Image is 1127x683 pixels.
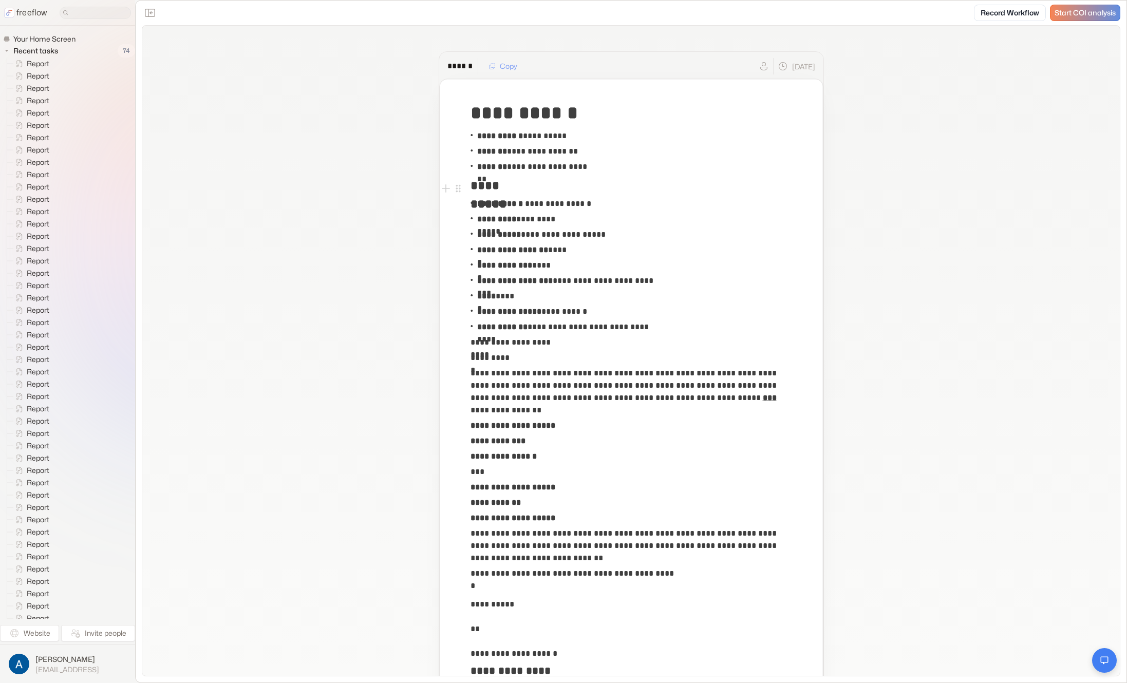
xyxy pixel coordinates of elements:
a: freeflow [4,7,47,19]
a: Your Home Screen [3,34,80,44]
a: Report [7,131,53,144]
span: Report [25,564,52,574]
span: Report [25,231,52,241]
span: Report [25,527,52,537]
span: Report [25,613,52,623]
span: [EMAIL_ADDRESS] [35,665,99,674]
span: Report [25,243,52,254]
span: Report [25,515,52,525]
a: Report [7,168,53,181]
a: Report [7,181,53,193]
span: Report [25,601,52,611]
a: Report [7,415,53,427]
a: Report [7,563,53,575]
span: Report [25,120,52,130]
button: Copy [482,58,523,74]
a: Report [7,316,53,329]
span: Report [25,428,52,439]
span: Report [25,108,52,118]
a: Start COI analysis [1050,5,1120,21]
a: Report [7,70,53,82]
a: Report [7,94,53,107]
a: Report [7,329,53,341]
a: Report [7,218,53,230]
a: Report [7,366,53,378]
span: Report [25,293,52,303]
span: Report [25,280,52,291]
span: Report [25,206,52,217]
span: 74 [118,44,135,58]
span: Start COI analysis [1055,9,1116,17]
span: Report [25,256,52,266]
span: Your Home Screen [11,34,79,44]
a: Report [7,255,53,267]
a: Report [7,58,53,70]
span: Report [25,132,52,143]
p: [DATE] [792,61,815,72]
a: Report [7,612,53,624]
a: Report [7,501,53,514]
img: profile [9,654,29,674]
a: Report [7,427,53,440]
a: Report [7,107,53,119]
span: Report [25,465,52,476]
span: Report [25,576,52,586]
a: Report [7,205,53,218]
span: Report [25,268,52,278]
a: Report [7,575,53,587]
a: Report [7,440,53,452]
a: Report [7,353,53,366]
a: Report [7,193,53,205]
a: Report [7,242,53,255]
span: Report [25,169,52,180]
a: Report [7,119,53,131]
button: Recent tasks [3,45,62,57]
button: Close the sidebar [142,5,158,21]
span: Report [25,379,52,389]
a: Report [7,587,53,600]
span: Report [25,502,52,513]
button: Add block [440,182,452,195]
span: Report [25,157,52,167]
a: Report [7,600,53,612]
button: Open chat [1092,648,1117,673]
span: Report [25,416,52,426]
a: Report [7,230,53,242]
a: Report [7,477,53,489]
a: Report [7,390,53,403]
span: Report [25,354,52,365]
a: Report [7,403,53,415]
a: Report [7,464,53,477]
span: Report [25,589,52,599]
span: Report [25,490,52,500]
a: Report [7,304,53,316]
a: Report [7,341,53,353]
a: Report [7,378,53,390]
span: Report [25,367,52,377]
button: Open block menu [452,182,464,195]
span: Report [25,330,52,340]
span: Report [25,305,52,315]
span: Report [25,342,52,352]
a: Report [7,538,53,551]
a: Report [7,279,53,292]
span: Report [25,539,52,549]
a: Report [7,514,53,526]
span: Report [25,453,52,463]
span: Report [25,96,52,106]
span: Report [25,391,52,402]
span: Report [25,478,52,488]
button: Invite people [61,625,135,641]
span: Report [25,404,52,414]
span: Report [25,145,52,155]
span: Report [25,83,52,93]
span: Report [25,317,52,328]
a: Report [7,452,53,464]
a: Report [7,551,53,563]
span: Report [25,71,52,81]
span: Report [25,194,52,204]
span: Report [25,552,52,562]
a: Report [7,489,53,501]
a: Report [7,156,53,168]
span: [PERSON_NAME] [35,654,99,665]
